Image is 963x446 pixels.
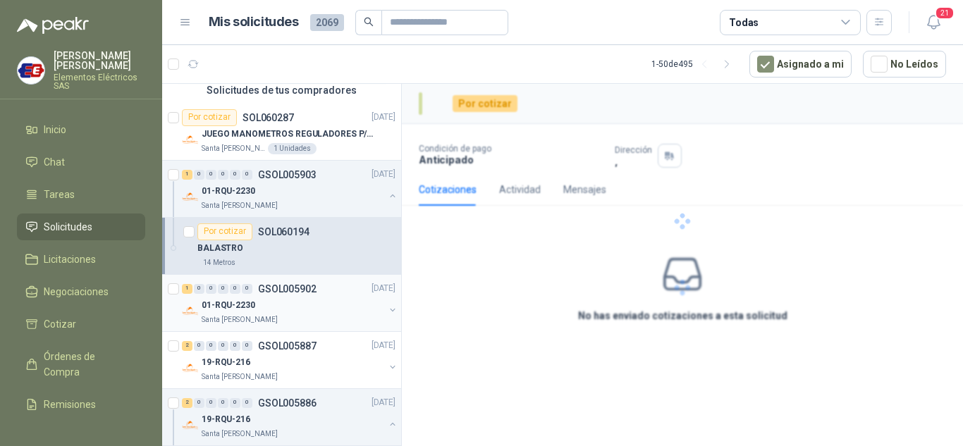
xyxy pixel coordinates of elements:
p: 19-RQU-216 [202,413,250,426]
p: Santa [PERSON_NAME] [202,428,278,440]
a: Solicitudes [17,213,145,240]
div: 0 [218,284,228,294]
img: Company Logo [18,57,44,84]
img: Company Logo [182,417,199,434]
p: [DATE] [372,111,395,124]
div: 0 [242,170,252,180]
div: 0 [242,341,252,351]
div: Solicitudes de tus compradores [162,77,401,104]
p: [PERSON_NAME] [PERSON_NAME] [54,51,145,70]
a: 1 0 0 0 0 0 GSOL005903[DATE] Company Logo01-RQU-2230Santa [PERSON_NAME] [182,166,398,211]
div: 0 [242,398,252,408]
a: 1 0 0 0 0 0 GSOL005902[DATE] Company Logo01-RQU-2230Santa [PERSON_NAME] [182,280,398,326]
img: Company Logo [182,189,199,206]
p: GSOL005886 [258,398,317,408]
div: Todas [729,15,759,30]
div: 0 [242,284,252,294]
span: Cotizar [44,316,76,332]
p: Santa [PERSON_NAME] [202,200,278,211]
a: Cotizar [17,311,145,337]
a: 2 0 0 0 0 0 GSOL005886[DATE] Company Logo19-RQU-216Santa [PERSON_NAME] [182,395,398,440]
div: 0 [194,341,204,351]
p: SOL060287 [243,113,294,123]
div: 0 [194,398,204,408]
div: 0 [206,398,216,408]
a: Chat [17,149,145,175]
div: 0 [194,284,204,294]
div: Por cotizar [182,109,237,126]
div: 0 [206,170,216,180]
p: [DATE] [372,168,395,181]
p: GSOL005903 [258,170,317,180]
a: Tareas [17,181,145,208]
span: Remisiones [44,397,96,412]
p: [DATE] [372,396,395,409]
img: Logo peakr [17,17,89,34]
button: Asignado a mi [749,51,852,78]
div: 0 [218,170,228,180]
div: 0 [230,398,240,408]
span: Negociaciones [44,284,109,299]
div: 0 [218,341,228,351]
p: GSOL005887 [258,341,317,351]
a: Licitaciones [17,246,145,273]
div: 2 [182,398,192,408]
p: GSOL005902 [258,284,317,294]
div: 0 [206,284,216,294]
div: Por cotizar [197,223,252,240]
a: 2 0 0 0 0 0 GSOL005887[DATE] Company Logo19-RQU-216Santa [PERSON_NAME] [182,337,398,383]
div: 1 Unidades [268,143,317,154]
button: No Leídos [863,51,946,78]
p: Elementos Eléctricos SAS [54,73,145,90]
p: SOL060194 [258,227,309,237]
span: Inicio [44,122,66,137]
a: Órdenes de Compra [17,343,145,385]
h1: Mis solicitudes [209,12,299,32]
a: Remisiones [17,391,145,418]
div: 0 [230,341,240,351]
p: Santa [PERSON_NAME] [202,371,278,383]
span: 21 [935,6,955,20]
p: [DATE] [372,282,395,295]
div: 1 [182,170,192,180]
a: Negociaciones [17,278,145,305]
p: 01-RQU-2230 [202,185,255,198]
span: Licitaciones [44,252,96,267]
span: Chat [44,154,65,170]
img: Company Logo [182,132,199,149]
button: 21 [921,10,946,35]
div: 2 [182,341,192,351]
div: 0 [230,170,240,180]
p: JUEGO MANOMETROS REGULADORES P/OXIGENO [202,128,377,141]
span: search [364,17,374,27]
p: 19-RQU-216 [202,356,250,369]
p: [DATE] [372,339,395,352]
a: Por cotizarSOL060194BALASTRO14 Metros [162,218,401,275]
div: 0 [230,284,240,294]
p: Santa [PERSON_NAME] [202,314,278,326]
p: BALASTRO [197,242,243,255]
a: Inicio [17,116,145,143]
div: 1 - 50 de 495 [651,53,738,75]
div: 14 Metros [197,257,241,268]
div: 0 [218,398,228,408]
span: Solicitudes [44,219,92,235]
p: 01-RQU-2230 [202,299,255,312]
span: Órdenes de Compra [44,349,132,380]
div: 0 [194,170,204,180]
img: Company Logo [182,360,199,377]
a: Por cotizarSOL060287[DATE] Company LogoJUEGO MANOMETROS REGULADORES P/OXIGENOSanta [PERSON_NAME]1... [162,104,401,161]
p: Santa [PERSON_NAME] [202,143,265,154]
span: 2069 [310,14,344,31]
div: 0 [206,341,216,351]
img: Company Logo [182,303,199,320]
span: Tareas [44,187,75,202]
div: 1 [182,284,192,294]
